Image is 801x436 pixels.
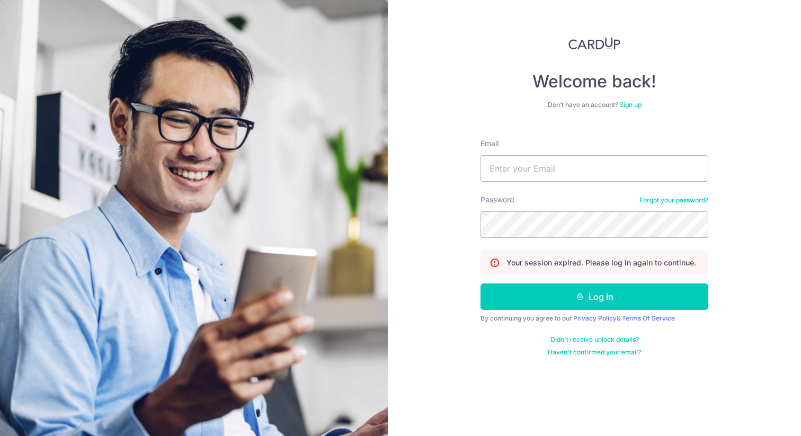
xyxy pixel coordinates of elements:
[480,314,708,323] div: By continuing you agree to our &
[480,101,708,109] div: Don’t have an account?
[622,314,675,322] a: Terms Of Service
[480,283,708,310] button: Log in
[619,101,642,109] a: Sign up
[550,335,639,344] a: Didn't receive unlock details?
[568,37,620,50] img: CardUp Logo
[639,196,708,204] a: Forgot your password?
[480,138,499,149] label: Email
[573,314,617,322] a: Privacy Policy
[480,194,514,205] label: Password
[548,348,641,357] a: Haven't confirmed your email?
[506,257,696,268] p: Your session expired. Please log in again to continue.
[480,71,708,92] h4: Welcome back!
[480,155,708,182] input: Enter your Email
